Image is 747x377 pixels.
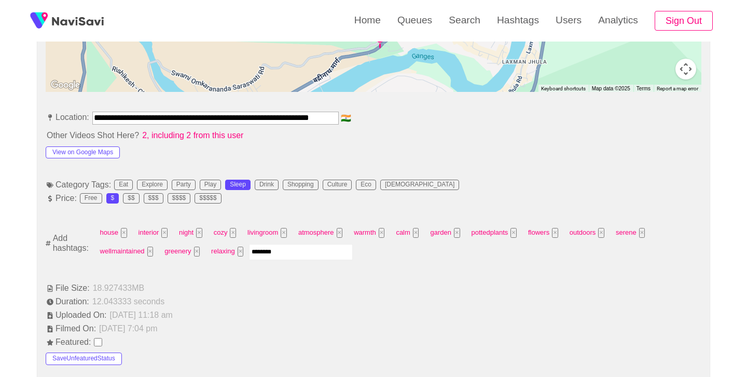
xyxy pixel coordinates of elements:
span: house [97,225,130,241]
button: Map camera controls [675,59,696,79]
span: relaxing [208,244,246,260]
button: Tag at index 10 with value 3586 focussed. Press backspace to remove [552,228,558,238]
button: Tag at index 6 with value 4236 focussed. Press backspace to remove [379,228,385,238]
span: cozy [211,225,239,241]
div: Shopping [287,181,314,188]
button: Tag at index 11 with value 2341 focussed. Press backspace to remove [598,228,604,238]
div: Eco [361,181,371,188]
span: Uploaded On: [46,311,108,320]
span: 12.043333 seconds [91,297,165,306]
div: [DEMOGRAPHIC_DATA] [385,181,454,188]
div: $$$$$ [199,195,216,202]
div: Party [176,181,191,188]
button: Tag at index 4 with value 3875 focussed. Press backspace to remove [281,228,287,238]
button: Sign Out [655,11,713,31]
button: SaveUnfeaturedStatus [46,353,122,365]
span: Map data ©2025 [592,86,630,91]
div: Free [85,195,98,202]
div: $$$$ [172,195,186,202]
span: garden [427,225,463,241]
button: Tag at index 8 with value 43 focussed. Press backspace to remove [454,228,460,238]
button: Tag at index 3 with value 3146 focussed. Press backspace to remove [230,228,236,238]
span: Duration: [46,297,90,306]
button: Tag at index 14 with value 2516 focussed. Press backspace to remove [194,247,200,257]
button: Tag at index 12 with value 2289 focussed. Press backspace to remove [639,228,645,238]
span: flowers [525,225,561,241]
img: Google [48,78,82,92]
div: Drink [259,181,274,188]
button: Tag at index 13 with value 24389 focussed. Press backspace to remove [147,247,154,257]
span: Featured: [46,338,92,347]
span: pottedplants [468,225,520,241]
div: Sleep [230,181,246,188]
span: Price: [46,194,78,203]
div: Explore [142,181,163,188]
div: $ [111,195,115,202]
a: Open this area in Google Maps (opens a new window) [48,78,82,92]
span: Category Tags: [46,180,112,190]
button: Tag at index 2 with value 2837 focussed. Press backspace to remove [196,228,202,238]
span: serene [613,225,648,241]
img: fireSpot [52,16,104,26]
div: Culture [327,181,348,188]
span: 🇮🇳 [340,114,352,123]
span: Filmed On: [46,324,97,333]
span: interior [135,225,171,241]
button: Tag at index 9 with value 2526 focussed. Press backspace to remove [510,228,517,238]
span: Location: [46,113,90,122]
span: [DATE] 11:18 am [109,311,174,320]
span: livingroom [244,225,290,241]
button: Tag at index 7 with value 2300 focussed. Press backspace to remove [413,228,419,238]
span: atmosphere [295,225,345,241]
button: Tag at index 0 with value 4089 focussed. Press backspace to remove [121,228,127,238]
a: View on Google Maps [46,147,120,156]
span: 2, including 2 from this user [141,131,244,140]
span: Add hashtags: [52,234,93,253]
button: Keyboard shortcuts [541,85,586,92]
span: 18.927433 MB [92,284,145,293]
span: greenery [161,244,203,260]
a: Terms (opens in new tab) [637,86,651,91]
a: Report a map error [657,86,698,91]
span: calm [393,225,422,241]
input: Enter tag here and press return [249,244,353,260]
span: outdoors [566,225,607,241]
span: warmth [351,225,388,241]
button: Tag at index 5 with value 2562 focussed. Press backspace to remove [337,228,343,238]
span: wellmaintained [97,244,157,260]
span: File Size: [46,284,91,293]
button: Tag at index 1 with value 2995 focussed. Press backspace to remove [161,228,168,238]
span: Other Videos Shot Here? [46,131,140,140]
div: Play [204,181,216,188]
span: [DATE] 7:04 pm [98,324,158,333]
div: Eat [119,181,128,188]
div: $$ [128,195,134,202]
span: night [176,225,205,241]
img: fireSpot [26,8,52,34]
div: $$$ [148,195,159,202]
button: Tag at index 15 with value 2308 focussed. Press backspace to remove [238,247,244,257]
button: View on Google Maps [46,146,120,159]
